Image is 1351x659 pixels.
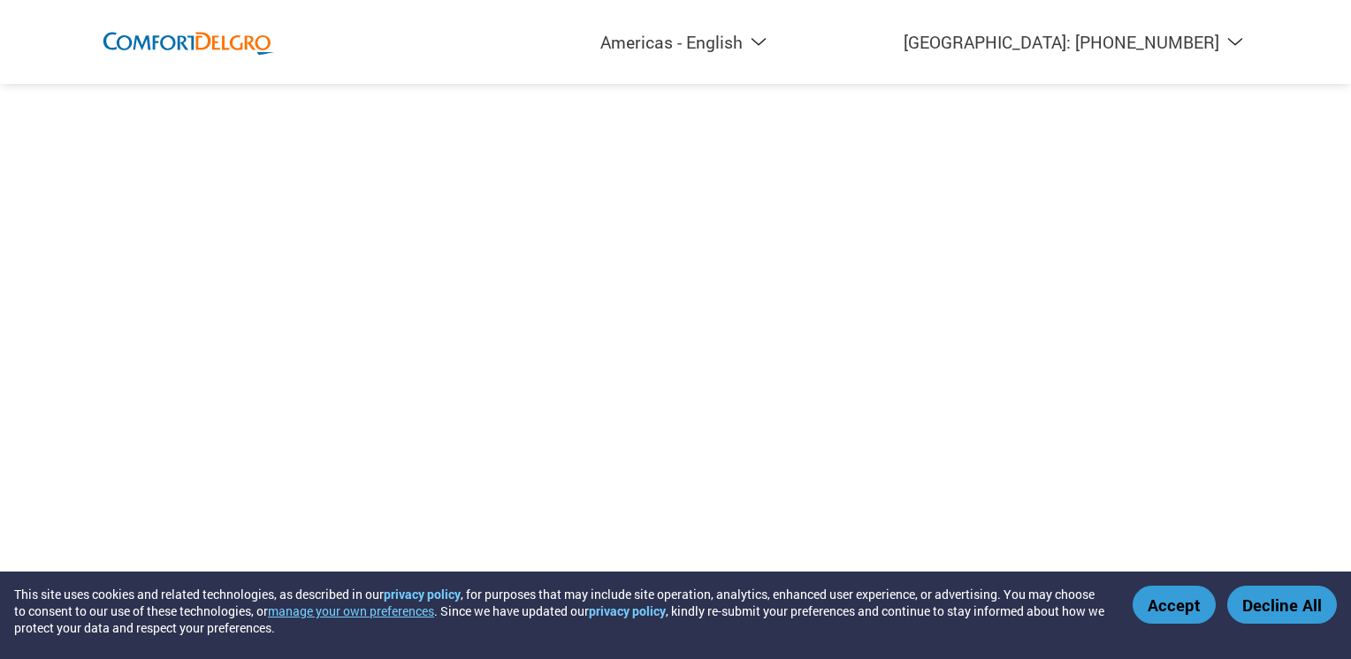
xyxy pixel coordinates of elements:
[14,586,1107,636] div: This site uses cookies and related technologies, as described in our , for purposes that may incl...
[384,586,461,602] a: privacy policy
[1227,586,1337,624] button: Decline All
[268,602,434,619] button: manage your own preferences
[101,18,278,66] img: ComfortDelGro
[1133,586,1216,624] button: Accept
[589,602,666,619] a: privacy policy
